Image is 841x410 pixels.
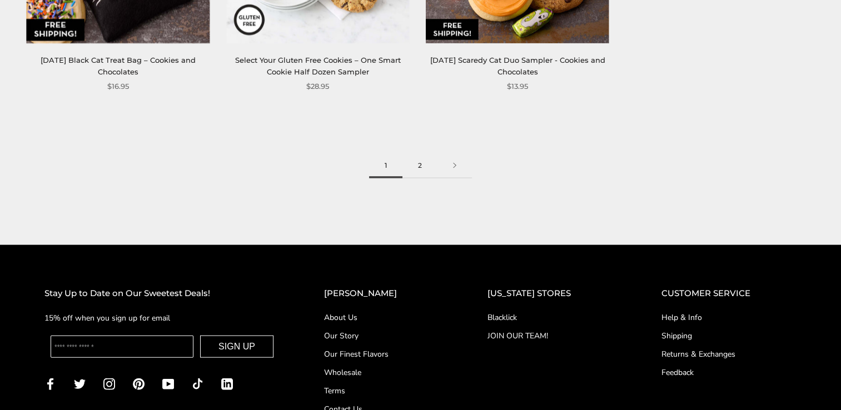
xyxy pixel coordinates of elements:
[324,287,443,301] h2: [PERSON_NAME]
[324,330,443,342] a: Our Story
[41,56,196,76] a: [DATE] Black Cat Treat Bag – Cookies and Chocolates
[235,56,401,76] a: Select Your Gluten Free Cookies – One Smart Cookie Half Dozen Sampler
[306,81,329,92] span: $28.95
[162,377,174,390] a: YouTube
[430,56,605,76] a: [DATE] Scaredy Cat Duo Sampler - Cookies and Chocolates
[44,312,280,324] p: 15% off when you sign up for email
[221,377,233,390] a: LinkedIn
[369,153,402,178] span: 1
[402,153,437,178] a: 2
[437,153,472,178] a: Next page
[507,81,528,92] span: $13.95
[324,348,443,360] a: Our Finest Flavors
[324,385,443,397] a: Terms
[9,368,115,401] iframe: Sign Up via Text for Offers
[661,330,797,342] a: Shipping
[107,81,129,92] span: $16.95
[487,330,617,342] a: JOIN OUR TEAM!
[192,377,203,390] a: TikTok
[44,287,280,301] h2: Stay Up to Date on Our Sweetest Deals!
[661,348,797,360] a: Returns & Exchanges
[487,287,617,301] h2: [US_STATE] STORES
[661,312,797,323] a: Help & Info
[324,312,443,323] a: About Us
[661,367,797,378] a: Feedback
[661,287,797,301] h2: CUSTOMER SERVICE
[200,336,273,358] button: SIGN UP
[324,367,443,378] a: Wholesale
[133,377,145,390] a: Pinterest
[487,312,617,323] a: Blacklick
[51,336,193,358] input: Enter your email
